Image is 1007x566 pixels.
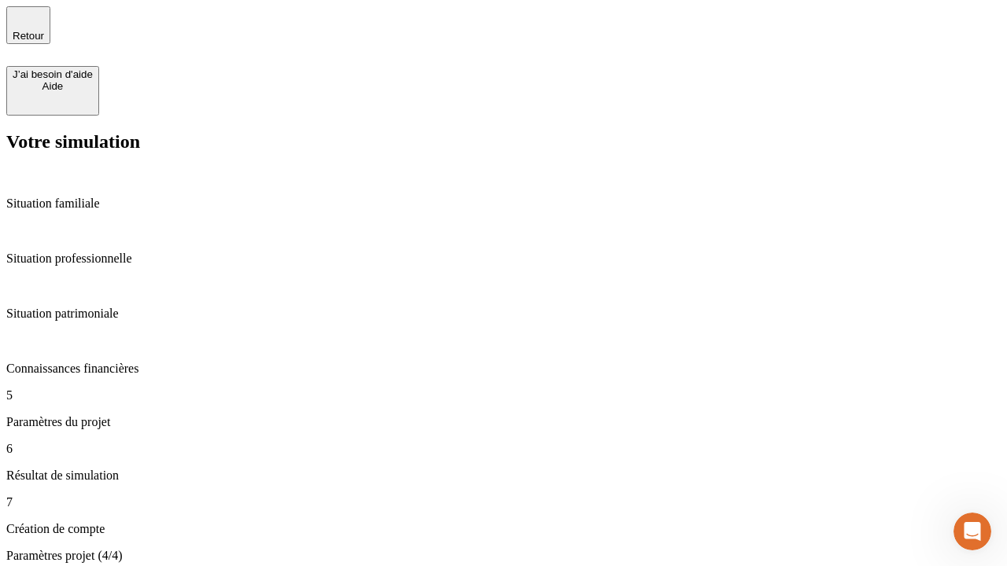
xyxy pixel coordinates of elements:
p: Connaissances financières [6,362,1001,376]
p: Situation professionnelle [6,252,1001,266]
button: J’ai besoin d'aideAide [6,66,99,116]
p: Création de compte [6,522,1001,536]
button: Retour [6,6,50,44]
p: Situation patrimoniale [6,307,1001,321]
p: Paramètres projet (4/4) [6,549,1001,563]
h2: Votre simulation [6,131,1001,153]
p: Situation familiale [6,197,1001,211]
div: J’ai besoin d'aide [13,68,93,80]
p: 5 [6,388,1001,402]
p: 6 [6,442,1001,456]
span: Retour [13,30,44,42]
p: Résultat de simulation [6,469,1001,483]
div: Aide [13,80,93,92]
p: 7 [6,495,1001,509]
p: Paramètres du projet [6,415,1001,429]
iframe: Intercom live chat [954,513,991,550]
